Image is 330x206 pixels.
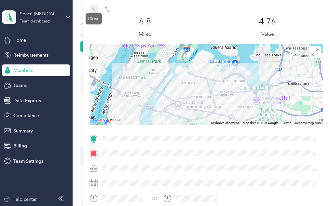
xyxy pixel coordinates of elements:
p: 4.76 [259,17,276,27]
p: Miles [139,30,151,38]
a: Open this area in Google Maps (opens a new window) [91,117,113,125]
button: Keyboard shortcuts [211,121,239,125]
div: TO [151,195,158,202]
p: 6.8 [139,17,151,27]
a: Report a map error [295,121,321,125]
a: Terms (opens in new tab) [282,121,291,125]
p: Value [261,30,274,38]
iframe: Everlance-gr Chat Button Frame [294,170,330,206]
img: Google [91,117,113,125]
div: Close [86,13,102,24]
span: Map data ©2025 Google [243,121,278,125]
